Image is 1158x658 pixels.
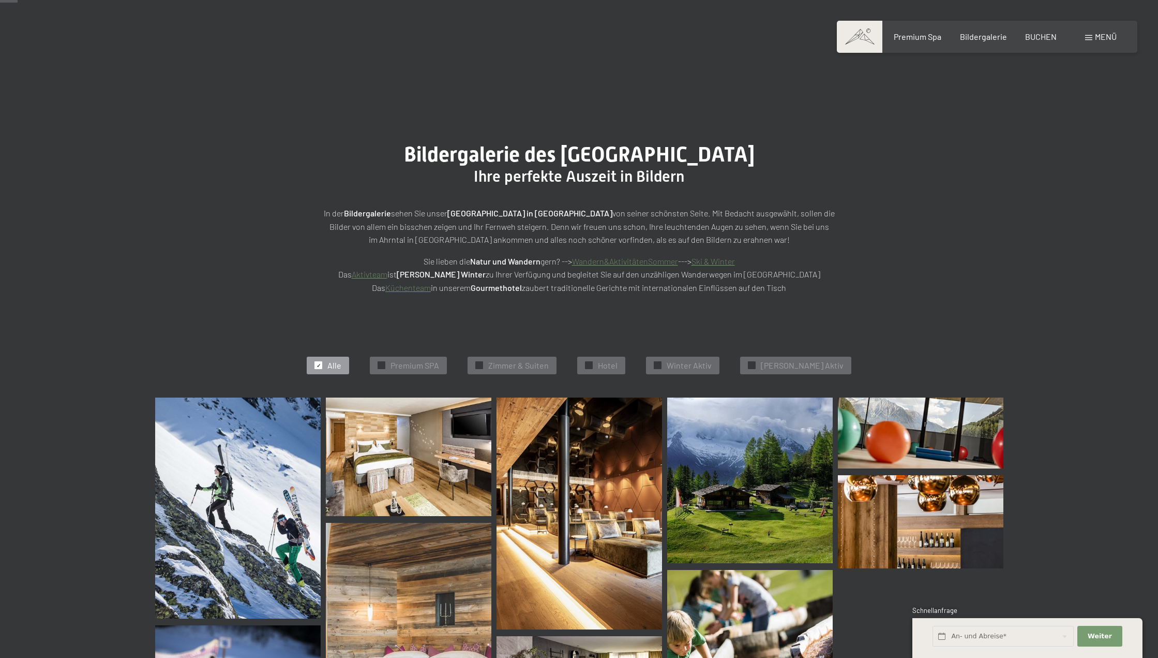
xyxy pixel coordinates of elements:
[750,362,754,369] span: ✓
[477,362,482,369] span: ✓
[1088,632,1112,641] span: Weiter
[691,256,735,266] a: Ski & Winter
[667,398,833,563] img: Bildergalerie
[838,398,1003,469] img: Wellnesshotels - Fitness - Sport - Gymnastik
[327,360,341,371] span: Alle
[352,269,387,279] a: Aktivteam
[155,398,321,619] img: Bildergalerie
[572,256,678,266] a: Wandern&AktivitätenSommer
[380,362,384,369] span: ✓
[344,208,391,218] strong: Bildergalerie
[587,362,591,369] span: ✓
[390,360,439,371] span: Premium SPA
[656,362,660,369] span: ✓
[1077,626,1122,647] button: Weiter
[471,283,522,293] strong: Gourmethotel
[1095,32,1117,41] span: Menü
[404,142,755,167] span: Bildergalerie des [GEOGRAPHIC_DATA]
[497,398,662,630] img: Bildergalerie
[912,606,957,615] span: Schnellanfrage
[761,360,844,371] span: [PERSON_NAME] Aktiv
[667,360,712,371] span: Winter Aktiv
[1025,32,1057,41] a: BUCHEN
[397,269,486,279] strong: [PERSON_NAME] Winter
[960,32,1007,41] a: Bildergalerie
[470,256,540,266] strong: Natur und Wandern
[385,283,431,293] a: Küchenteam
[321,255,838,295] p: Sie lieben die gern? --> ---> Das ist zu Ihrer Verfügung und begleitet Sie auf den unzähligen Wan...
[326,398,491,516] img: Bildergalerie
[321,207,838,246] p: In der sehen Sie unser von seiner schönsten Seite. Mit Bedacht ausgewählt, sollen die Bilder von ...
[894,32,941,41] a: Premium Spa
[474,167,684,185] span: Ihre perfekte Auszeit in Bildern
[598,360,618,371] span: Hotel
[488,360,549,371] span: Zimmer & Suiten
[447,208,612,218] strong: [GEOGRAPHIC_DATA] in [GEOGRAPHIC_DATA]
[838,475,1003,568] img: Bildergalerie
[317,362,321,369] span: ✓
